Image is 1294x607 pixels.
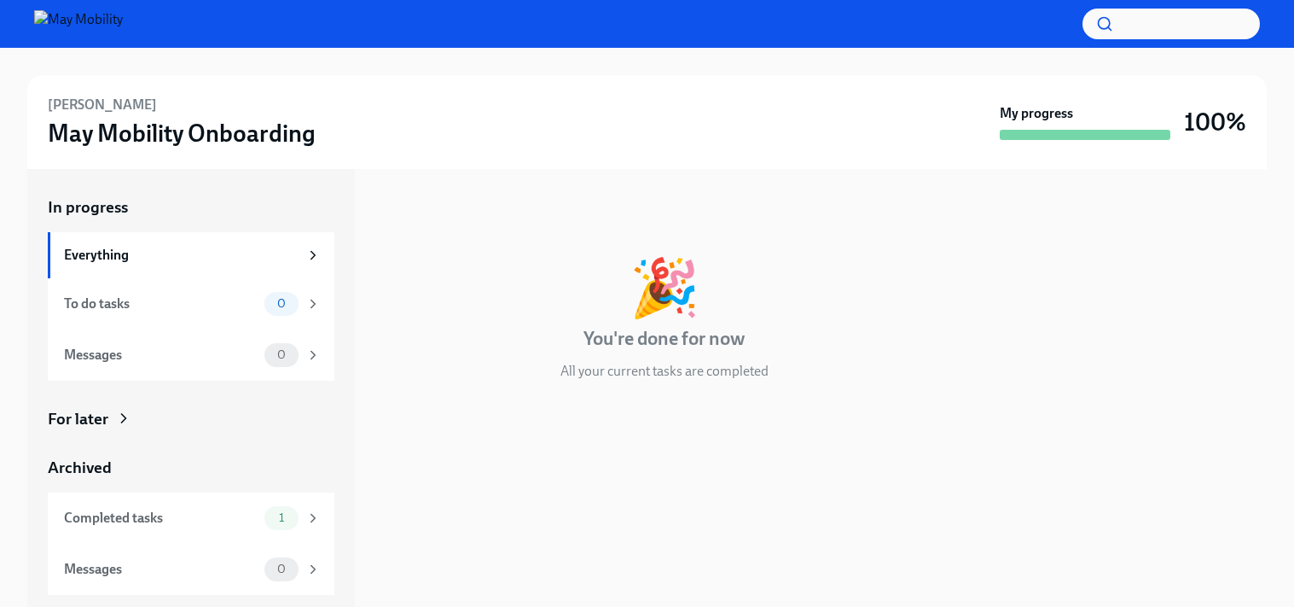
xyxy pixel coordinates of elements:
[64,509,258,528] div: Completed tasks
[48,232,334,278] a: Everything
[1000,104,1073,123] strong: My progress
[48,330,334,381] a: Messages0
[267,348,296,361] span: 0
[1184,107,1246,137] h3: 100%
[48,408,334,430] a: For later
[48,196,334,219] a: In progress
[34,10,123,38] img: May Mobility
[48,408,108,430] div: For later
[48,96,157,114] h6: [PERSON_NAME]
[48,493,334,544] a: Completed tasks1
[64,560,258,579] div: Messages
[48,457,334,479] a: Archived
[64,346,258,365] div: Messages
[375,196,456,219] div: In progress
[269,511,294,524] span: 1
[48,278,334,330] a: To do tasks0
[267,563,296,575] span: 0
[64,295,258,313] div: To do tasks
[630,260,699,316] div: 🎉
[267,297,296,310] span: 0
[48,544,334,595] a: Messages0
[48,118,316,149] h3: May Mobility Onboarding
[583,326,745,352] h4: You're done for now
[560,362,769,381] p: All your current tasks are completed
[64,246,299,265] div: Everything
